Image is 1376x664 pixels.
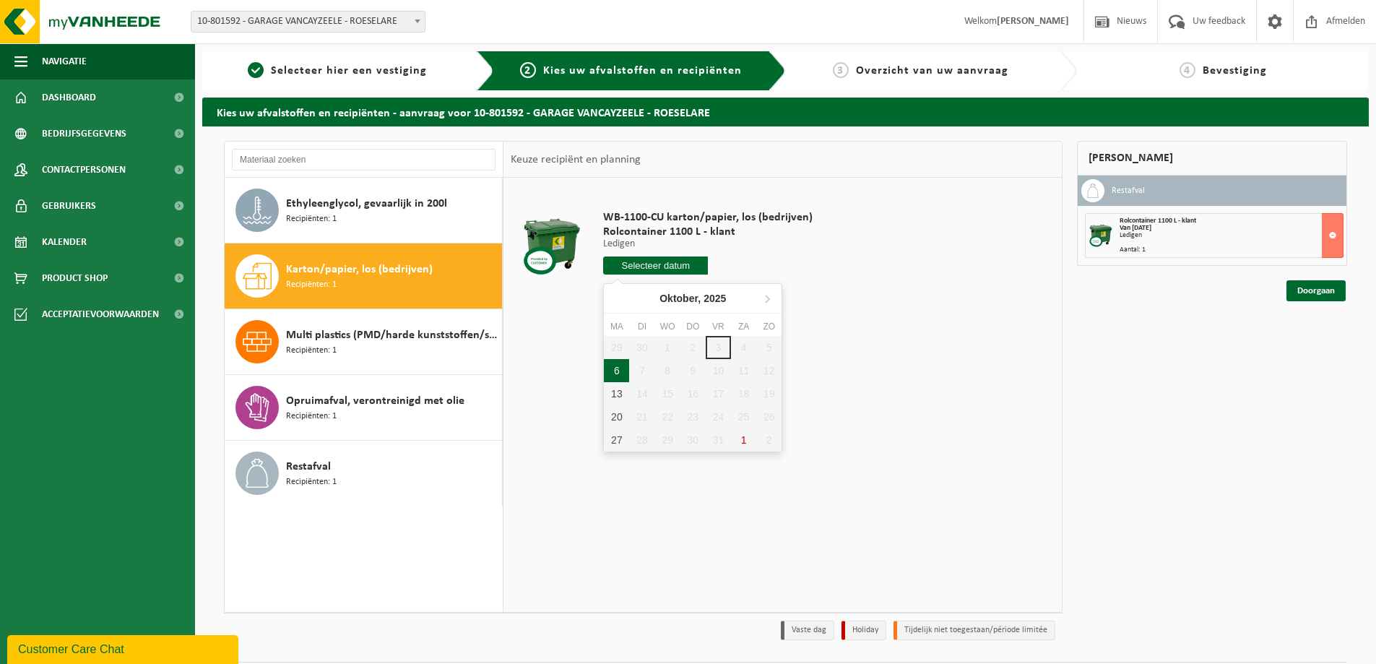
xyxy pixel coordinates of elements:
[286,278,337,292] span: Recipiënten: 1
[1120,217,1196,225] span: Rolcontainer 1100 L - klant
[42,188,96,224] span: Gebruikers
[232,149,496,171] input: Materiaal zoeken
[225,309,503,375] button: Multi plastics (PMD/harde kunststoffen/spanbanden/EPS/folie naturel/folie gemengd) Recipiënten: 1
[520,62,536,78] span: 2
[202,98,1369,126] h2: Kies uw afvalstoffen en recipiënten - aanvraag voor 10-801592 - GARAGE VANCAYZEELE - ROESELARE
[603,210,813,225] span: WB-1100-CU karton/papier, los (bedrijven)
[1077,141,1347,176] div: [PERSON_NAME]
[655,319,680,334] div: wo
[731,319,756,334] div: za
[781,621,834,640] li: Vaste dag
[833,62,849,78] span: 3
[42,43,87,79] span: Navigatie
[191,11,425,33] span: 10-801592 - GARAGE VANCAYZEELE - ROESELARE
[604,319,629,334] div: ma
[604,382,629,405] div: 13
[841,621,886,640] li: Holiday
[1120,224,1151,232] strong: Van [DATE]
[1203,65,1267,77] span: Bevestiging
[42,224,87,260] span: Kalender
[286,475,337,489] span: Recipiënten: 1
[225,243,503,309] button: Karton/papier, los (bedrijven) Recipiënten: 1
[248,62,264,78] span: 1
[604,359,629,382] div: 6
[603,239,813,249] p: Ledigen
[706,319,731,334] div: vr
[42,152,126,188] span: Contactpersonen
[225,178,503,243] button: Ethyleenglycol, gevaarlijk in 200l Recipiënten: 1
[209,62,465,79] a: 1Selecteer hier een vestiging
[997,16,1069,27] strong: [PERSON_NAME]
[603,225,813,239] span: Rolcontainer 1100 L - klant
[654,287,732,310] div: Oktober,
[286,212,337,226] span: Recipiënten: 1
[543,65,742,77] span: Kies uw afvalstoffen en recipiënten
[42,296,159,332] span: Acceptatievoorwaarden
[7,632,241,664] iframe: chat widget
[286,458,331,475] span: Restafval
[756,319,782,334] div: zo
[286,410,337,423] span: Recipiënten: 1
[271,65,427,77] span: Selecteer hier een vestiging
[704,293,726,303] i: 2025
[1180,62,1195,78] span: 4
[191,12,425,32] span: 10-801592 - GARAGE VANCAYZEELE - ROESELARE
[503,142,648,178] div: Keuze recipiënt en planning
[225,375,503,441] button: Opruimafval, verontreinigd met olie Recipiënten: 1
[1286,280,1346,301] a: Doorgaan
[286,195,447,212] span: Ethyleenglycol, gevaarlijk in 200l
[42,116,126,152] span: Bedrijfsgegevens
[604,405,629,428] div: 20
[286,344,337,358] span: Recipiënten: 1
[286,392,464,410] span: Opruimafval, verontreinigd met olie
[1120,246,1343,254] div: Aantal: 1
[1120,232,1343,239] div: Ledigen
[286,261,433,278] span: Karton/papier, los (bedrijven)
[286,327,498,344] span: Multi plastics (PMD/harde kunststoffen/spanbanden/EPS/folie naturel/folie gemengd)
[856,65,1008,77] span: Overzicht van uw aanvraag
[1112,179,1145,202] h3: Restafval
[42,79,96,116] span: Dashboard
[603,256,708,275] input: Selecteer datum
[225,441,503,506] button: Restafval Recipiënten: 1
[893,621,1055,640] li: Tijdelijk niet toegestaan/période limitée
[604,428,629,452] div: 27
[680,319,706,334] div: do
[629,319,654,334] div: di
[42,260,108,296] span: Product Shop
